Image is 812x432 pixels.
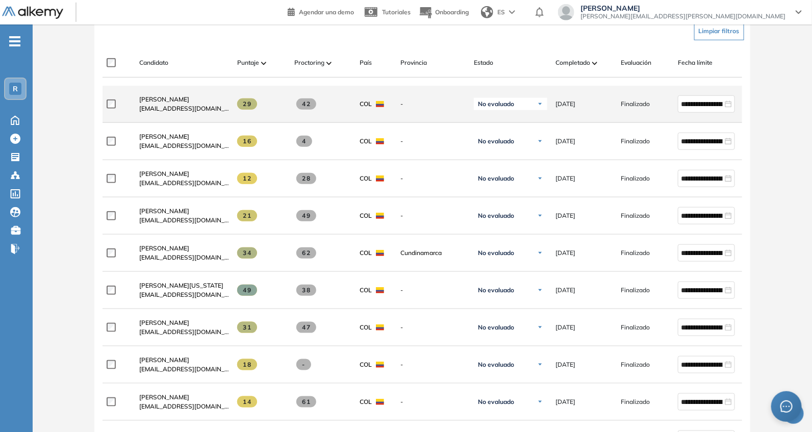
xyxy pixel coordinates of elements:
[621,397,650,406] span: Finalizado
[326,62,332,65] img: [missing "en.ARROW_ALT" translation]
[537,287,543,293] img: Ícono de flecha
[139,207,189,215] span: [PERSON_NAME]
[621,174,650,183] span: Finalizado
[376,101,384,107] img: COL
[139,170,189,177] span: [PERSON_NAME]
[139,327,229,337] span: [EMAIL_ADDRESS][DOMAIN_NAME]
[400,137,466,146] span: -
[376,138,384,144] img: COL
[474,58,493,67] span: Estado
[139,253,229,262] span: [EMAIL_ADDRESS][DOMAIN_NAME]
[478,361,514,369] span: No evaluado
[139,95,189,103] span: [PERSON_NAME]
[555,248,575,258] span: [DATE]
[237,136,257,147] span: 16
[139,132,229,141] a: [PERSON_NAME]
[555,137,575,146] span: [DATE]
[621,211,650,220] span: Finalizado
[478,174,514,183] span: No evaluado
[537,213,543,219] img: Ícono de flecha
[139,133,189,140] span: [PERSON_NAME]
[400,58,427,67] span: Provincia
[376,362,384,368] img: COL
[537,399,543,405] img: Ícono de flecha
[360,137,372,146] span: COL
[139,169,229,179] a: [PERSON_NAME]
[360,360,372,369] span: COL
[296,247,316,259] span: 62
[537,362,543,368] img: Ícono de flecha
[419,2,469,23] button: Onboarding
[400,286,466,295] span: -
[299,8,354,16] span: Agendar una demo
[360,248,372,258] span: COL
[296,396,316,408] span: 61
[139,365,229,374] span: [EMAIL_ADDRESS][DOMAIN_NAME]
[555,211,575,220] span: [DATE]
[555,397,575,406] span: [DATE]
[139,319,189,326] span: [PERSON_NAME]
[296,210,316,221] span: 49
[621,360,650,369] span: Finalizado
[621,58,651,67] span: Evaluación
[376,250,384,256] img: COL
[555,286,575,295] span: [DATE]
[360,286,372,295] span: COL
[139,95,229,104] a: [PERSON_NAME]
[296,322,316,333] span: 47
[509,10,515,14] img: arrow
[478,249,514,257] span: No evaluado
[621,99,650,109] span: Finalizado
[139,318,229,327] a: [PERSON_NAME]
[555,99,575,109] span: [DATE]
[780,400,793,413] span: message
[237,98,257,110] span: 29
[139,355,229,365] a: [PERSON_NAME]
[237,285,257,296] span: 49
[296,173,316,184] span: 28
[139,402,229,411] span: [EMAIL_ADDRESS][DOMAIN_NAME]
[139,179,229,188] span: [EMAIL_ADDRESS][DOMAIN_NAME]
[288,5,354,17] a: Agendar una demo
[678,58,713,67] span: Fecha límite
[400,323,466,332] span: -
[139,393,189,401] span: [PERSON_NAME]
[478,212,514,220] span: No evaluado
[139,281,229,290] a: [PERSON_NAME][US_STATE]
[555,58,590,67] span: Completado
[139,393,229,402] a: [PERSON_NAME]
[296,98,316,110] span: 42
[580,12,785,20] span: [PERSON_NAME][EMAIL_ADDRESS][PERSON_NAME][DOMAIN_NAME]
[9,40,20,42] i: -
[400,360,466,369] span: -
[478,100,514,108] span: No evaluado
[376,324,384,331] img: COL
[360,211,372,220] span: COL
[478,286,514,294] span: No evaluado
[139,104,229,113] span: [EMAIL_ADDRESS][DOMAIN_NAME]
[360,174,372,183] span: COL
[435,8,469,16] span: Onboarding
[481,6,493,18] img: world
[294,58,324,67] span: Proctoring
[376,399,384,405] img: COL
[537,101,543,107] img: Ícono de flecha
[382,8,411,16] span: Tutoriales
[139,244,189,252] span: [PERSON_NAME]
[537,250,543,256] img: Ícono de flecha
[2,7,63,19] img: Logo
[296,285,316,296] span: 38
[139,58,168,67] span: Candidato
[592,62,597,65] img: [missing "en.ARROW_ALT" translation]
[237,322,257,333] span: 31
[237,396,257,408] span: 14
[237,210,257,221] span: 21
[13,85,18,93] span: R
[694,22,744,40] button: Limpiar filtros
[555,323,575,332] span: [DATE]
[537,138,543,144] img: Ícono de flecha
[621,248,650,258] span: Finalizado
[478,323,514,332] span: No evaluado
[537,324,543,331] img: Ícono de flecha
[237,247,257,259] span: 34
